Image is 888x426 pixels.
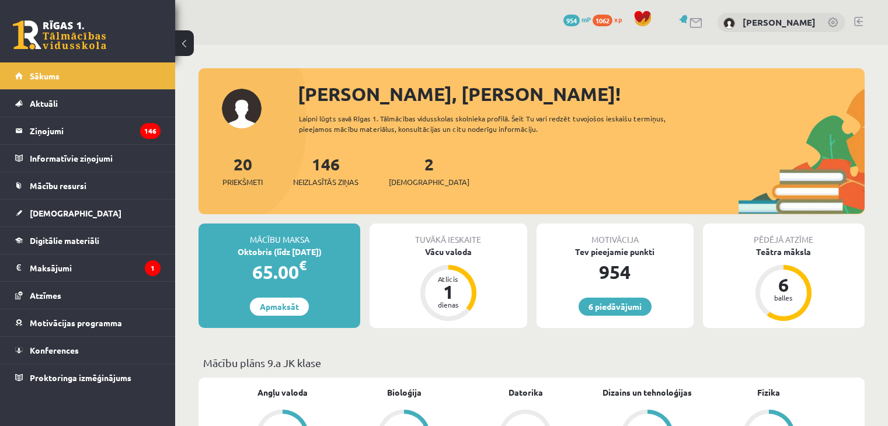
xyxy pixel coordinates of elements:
a: Teātra māksla 6 balles [703,246,865,323]
a: Aktuāli [15,90,161,117]
span: Sākums [30,71,60,81]
div: Motivācija [537,224,694,246]
span: Proktoringa izmēģinājums [30,372,131,383]
span: [DEMOGRAPHIC_DATA] [389,176,469,188]
a: Proktoringa izmēģinājums [15,364,161,391]
span: Konferences [30,345,79,355]
span: € [299,257,307,274]
div: 1 [431,282,466,301]
a: 1062 xp [593,15,628,24]
a: Konferences [15,337,161,364]
a: [DEMOGRAPHIC_DATA] [15,200,161,226]
a: Vācu valoda Atlicis 1 dienas [370,246,527,323]
span: mP [581,15,591,24]
a: 2[DEMOGRAPHIC_DATA] [389,153,469,188]
div: Teātra māksla [703,246,865,258]
a: Atzīmes [15,282,161,309]
span: Motivācijas programma [30,317,122,328]
a: Motivācijas programma [15,309,161,336]
span: Atzīmes [30,290,61,301]
a: Datorika [509,386,543,399]
span: 954 [563,15,580,26]
a: Informatīvie ziņojumi [15,145,161,172]
a: Ziņojumi146 [15,117,161,144]
a: 954 mP [563,15,591,24]
legend: Informatīvie ziņojumi [30,145,161,172]
span: Mācību resursi [30,180,86,191]
div: 6 [766,275,801,294]
div: 954 [537,258,694,286]
span: Neizlasītās ziņas [293,176,358,188]
div: Tev pieejamie punkti [537,246,694,258]
a: Digitālie materiāli [15,227,161,254]
legend: Maksājumi [30,254,161,281]
div: Tuvākā ieskaite [370,224,527,246]
a: Angļu valoda [257,386,308,399]
a: [PERSON_NAME] [743,16,816,28]
div: Pēdējā atzīme [703,224,865,246]
legend: Ziņojumi [30,117,161,144]
a: Mācību resursi [15,172,161,199]
a: Dizains un tehnoloģijas [603,386,692,399]
div: Oktobris (līdz [DATE]) [199,246,360,258]
a: Sākums [15,62,161,89]
div: Laipni lūgts savā Rīgas 1. Tālmācības vidusskolas skolnieka profilā. Šeit Tu vari redzēt tuvojošo... [299,113,699,134]
span: Priekšmeti [222,176,263,188]
div: Mācību maksa [199,224,360,246]
span: xp [614,15,622,24]
img: Jana Anna Kārkliņa [723,18,735,29]
div: dienas [431,301,466,308]
a: 6 piedāvājumi [579,298,652,316]
div: 65.00 [199,258,360,286]
i: 1 [145,260,161,276]
div: Atlicis [431,275,466,282]
a: Rīgas 1. Tālmācības vidusskola [13,20,106,50]
span: Aktuāli [30,98,58,109]
span: [DEMOGRAPHIC_DATA] [30,208,121,218]
a: Maksājumi1 [15,254,161,281]
a: Apmaksāt [250,298,309,316]
p: Mācību plāns 9.a JK klase [203,355,860,371]
i: 146 [140,123,161,139]
a: Fizika [757,386,780,399]
div: Vācu valoda [370,246,527,258]
span: Digitālie materiāli [30,235,99,246]
div: balles [766,294,801,301]
div: [PERSON_NAME], [PERSON_NAME]! [298,80,865,108]
span: 1062 [593,15,612,26]
a: 20Priekšmeti [222,153,263,188]
a: Bioloģija [387,386,422,399]
a: 146Neizlasītās ziņas [293,153,358,188]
